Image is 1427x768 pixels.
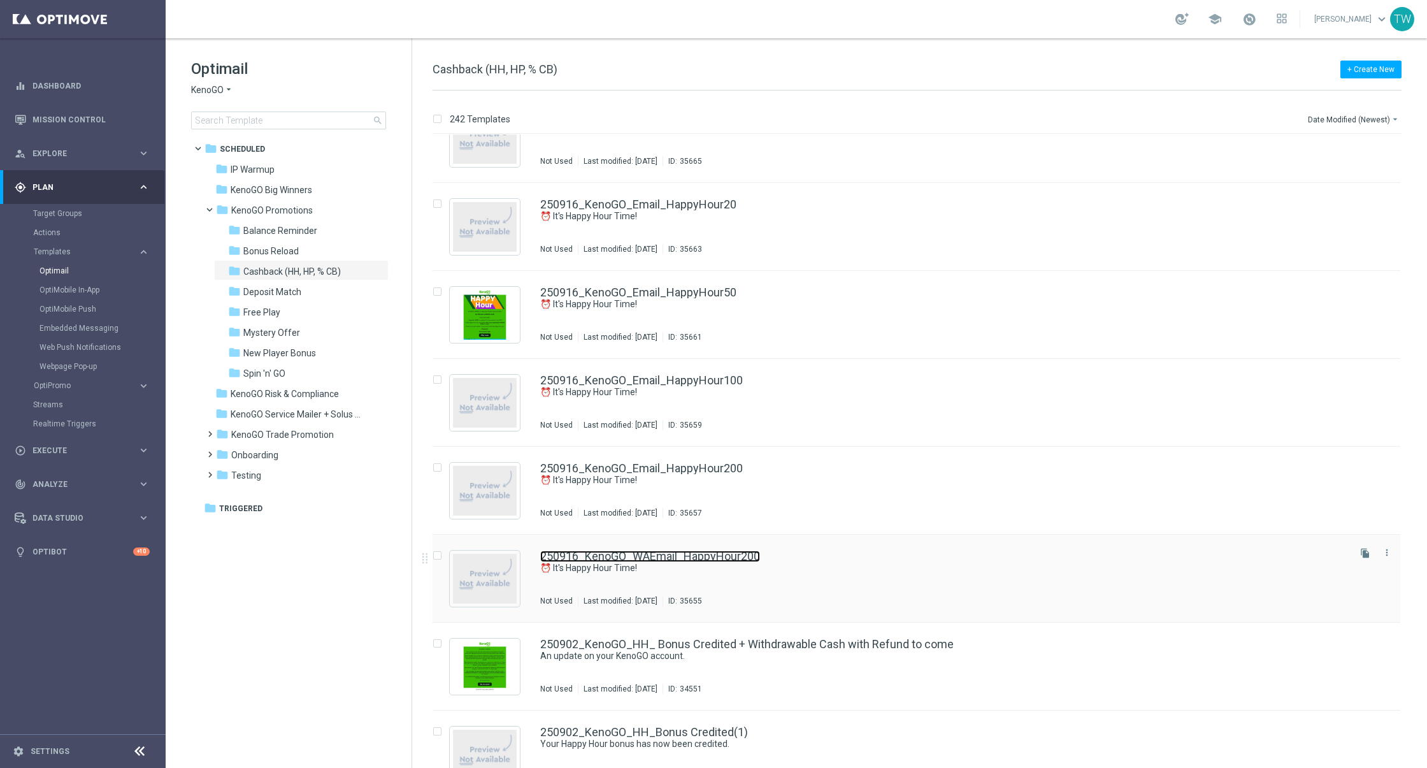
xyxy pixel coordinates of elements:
div: Execute [15,445,138,456]
i: folder [215,407,228,420]
div: OptiMobile Push [39,300,164,319]
div: Not Used [540,244,573,254]
button: file_copy [1357,545,1373,562]
i: file_copy [1360,548,1370,558]
img: 35661.jpeg [453,290,517,340]
i: settings [13,746,24,757]
div: Press SPACE to select this row. [420,359,1424,447]
span: KenoGO Risk & Compliance [231,388,339,400]
a: 250916_KenoGO_WAEmail_HappyHour200 [540,551,760,562]
img: noPreview.jpg [453,378,517,428]
div: Your Happy Hour bonus has now been credited. [540,738,1347,750]
i: folder [215,387,228,400]
i: keyboard_arrow_right [138,380,150,392]
div: Optimail [39,261,164,280]
span: KenoGO [191,84,224,96]
span: Spin 'n' GO [243,368,285,379]
a: Webpage Pop-up [39,361,133,372]
i: arrow_drop_down [224,84,234,96]
span: KenoGO Service Mailer + Solus eDM [231,409,362,420]
button: track_changes Analyze keyboard_arrow_right [14,479,150,489]
i: folder [228,326,241,338]
span: school [1208,12,1222,26]
span: KenoGO Promotions [231,205,313,216]
a: Target Groups [33,208,133,219]
div: OptiPromo [34,382,138,389]
i: folder [228,264,241,277]
h1: Optimail [191,59,386,79]
div: Not Used [540,684,573,694]
span: Execute [32,447,138,454]
div: Press SPACE to select this row. [420,271,1424,359]
i: folder [228,305,241,318]
span: KenoGO Trade Promotion [231,429,334,440]
button: equalizer Dashboard [14,81,150,91]
div: ⏰ It's Happy Hour Time! [540,386,1347,398]
i: folder [216,448,229,461]
a: Streams [33,400,133,410]
button: Data Studio keyboard_arrow_right [14,513,150,523]
div: Webpage Pop-up [39,357,164,376]
a: An update on your KenoGO account. [540,650,1317,662]
i: folder [216,203,229,216]
div: 35665 [680,156,702,166]
a: 250902_KenoGO_HH_ Bonus Credited + Withdrawable Cash with Refund to come [540,639,954,650]
a: ⏰ It's Happy Hour Time! [540,386,1317,398]
div: TW [1390,7,1414,31]
span: Triggered [219,503,262,514]
button: Date Modified (Newest)arrow_drop_down [1307,112,1402,127]
div: Explore [15,148,138,159]
input: Search Template [191,112,386,129]
div: Optibot [15,535,150,569]
div: ID: [663,420,702,430]
i: folder [228,366,241,379]
span: IP Warmup [231,164,275,175]
i: arrow_drop_down [1390,114,1400,124]
button: person_search Explore keyboard_arrow_right [14,149,150,159]
div: Press SPACE to select this row. [420,623,1424,711]
i: folder [216,428,229,440]
div: 34551 [680,684,702,694]
a: OptiMobile In-App [39,285,133,295]
div: ID: [663,596,702,606]
img: noPreview.jpg [453,466,517,516]
button: Mission Control [14,115,150,125]
a: Realtime Triggers [33,419,133,429]
div: Press SPACE to select this row. [420,447,1424,535]
button: gps_fixed Plan keyboard_arrow_right [14,182,150,192]
div: Actions [33,223,164,242]
div: play_circle_outline Execute keyboard_arrow_right [14,446,150,456]
i: more_vert [1382,547,1392,558]
button: more_vert [1380,545,1393,560]
div: Mission Control [15,103,150,136]
a: 250916_KenoGO_Email_HappyHour100 [540,375,743,386]
i: folder [216,468,229,481]
button: OptiPromo keyboard_arrow_right [33,380,150,391]
div: Last modified: [DATE] [578,332,663,342]
a: Your Happy Hour bonus has now been credited. [540,738,1317,750]
i: folder [228,244,241,257]
i: track_changes [15,479,26,490]
div: An update on your KenoGO account. [540,650,1347,662]
div: lightbulb Optibot +10 [14,547,150,557]
i: keyboard_arrow_right [138,478,150,490]
div: Not Used [540,508,573,518]
a: Settings [31,748,69,755]
span: Testing [231,470,261,481]
a: OptiMobile Push [39,304,133,314]
div: Templates keyboard_arrow_right [33,247,150,257]
i: keyboard_arrow_right [138,444,150,456]
div: Last modified: [DATE] [578,420,663,430]
div: Not Used [540,156,573,166]
div: Last modified: [DATE] [578,508,663,518]
div: Last modified: [DATE] [578,596,663,606]
i: gps_fixed [15,182,26,193]
a: 250916_KenoGO_Email_HappyHour50 [540,287,736,298]
a: Dashboard [32,69,150,103]
a: Web Push Notifications [39,342,133,352]
div: ID: [663,156,702,166]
